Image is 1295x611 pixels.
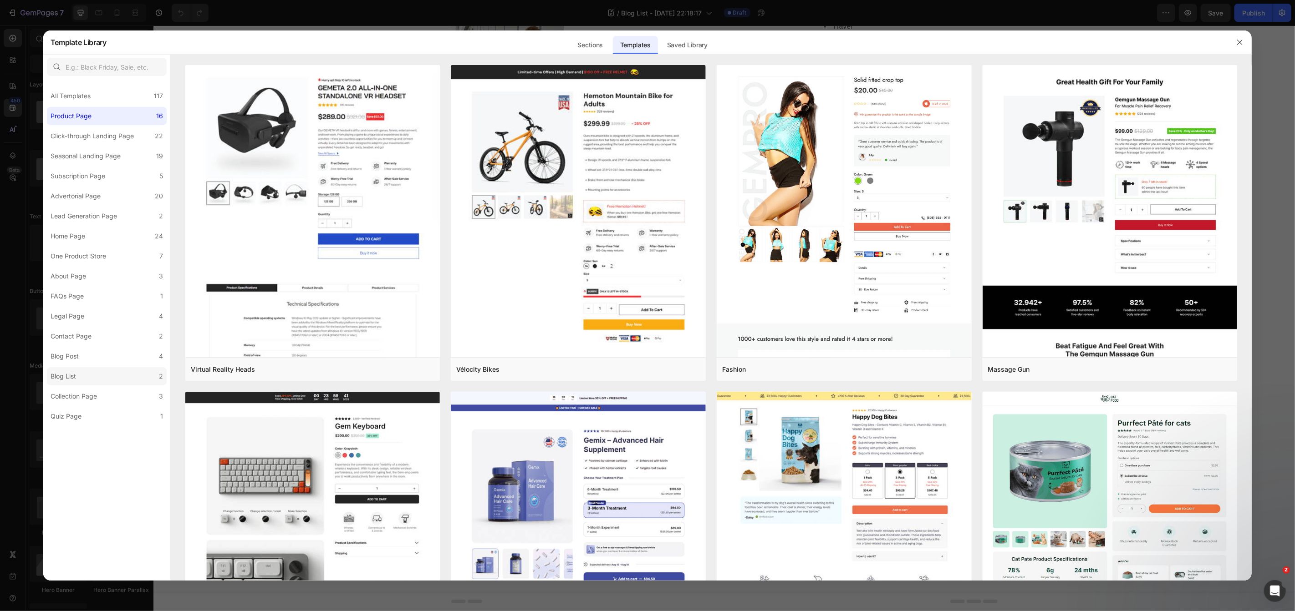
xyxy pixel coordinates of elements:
[604,500,672,508] span: then drag & drop elements
[679,32,739,45] p: [PERSON_NAME]
[469,500,531,508] span: inspired by CRO experts
[679,13,707,26] p: At Home
[159,251,163,262] div: 7
[51,171,105,182] div: Subscription Page
[426,57,651,66] p: [DATE] - By Admin
[51,191,101,202] div: Advertorial Page
[160,291,163,302] div: 1
[159,271,163,282] div: 3
[51,131,134,141] div: Click-through Landing Page
[159,171,163,182] div: 5
[442,312,700,335] p: Subscribe To Newsletter
[47,58,167,76] input: E.g.: Black Friday, Sale, etc.
[988,364,1030,375] div: Massage Gun
[159,311,163,322] div: 4
[159,331,163,342] div: 2
[159,211,163,222] div: 2
[51,291,84,302] div: FAQs Page
[51,351,79,362] div: Blog Post
[456,364,500,375] div: Vélocity Bikes
[298,186,386,274] img: Alt Image
[660,36,715,54] div: Saved Library
[160,411,163,422] div: 1
[159,391,163,402] div: 3
[396,390,717,418] input: Enter your email
[1264,580,1286,602] iframe: Intercom live chat
[611,488,667,498] div: Add blank section
[473,488,528,498] div: Choose templates
[572,186,660,274] img: Alt Image
[156,111,163,121] div: 16
[51,391,97,402] div: Collection Page
[389,186,477,274] img: Alt Image
[155,231,163,242] div: 24
[51,271,86,282] div: About Page
[51,411,82,422] div: Quiz Page
[155,191,163,202] div: 20
[51,371,76,382] div: Blog List
[756,186,844,274] img: Alt Image
[51,151,121,162] div: Seasonal Landing Page
[51,91,91,101] div: All Templates
[664,186,752,274] img: Alt Image
[51,30,107,54] h2: Template Library
[51,251,106,262] div: One Product Store
[481,186,569,274] img: Alt Image
[51,311,84,322] div: Legal Page
[51,211,117,222] div: Lead Generation Page
[191,364,255,375] div: Virtual Reality Heads
[679,50,703,64] p: Garden
[571,36,610,54] div: Sections
[722,364,746,375] div: Fashion
[51,231,85,242] div: Home Page
[299,140,843,163] p: #GemPages On Instagram
[667,84,749,103] div: Popular Post
[1283,566,1290,574] span: 2
[426,20,605,50] a: This Years Best Designer Collaborations Available Now
[156,151,163,162] div: 19
[51,331,92,342] div: Contact Page
[549,468,592,477] span: Add section
[159,351,163,362] div: 4
[544,488,592,498] div: Generate layout
[613,36,658,54] div: Templates
[442,344,700,371] p: Sign up to be the first to hear about exclusive deals, special offers and upcoming collections
[159,371,163,382] div: 2
[51,111,92,121] div: Product Page
[426,4,651,13] p: AT HOME
[155,131,163,141] div: 22
[543,500,592,508] span: from URL or image
[154,91,163,101] div: 117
